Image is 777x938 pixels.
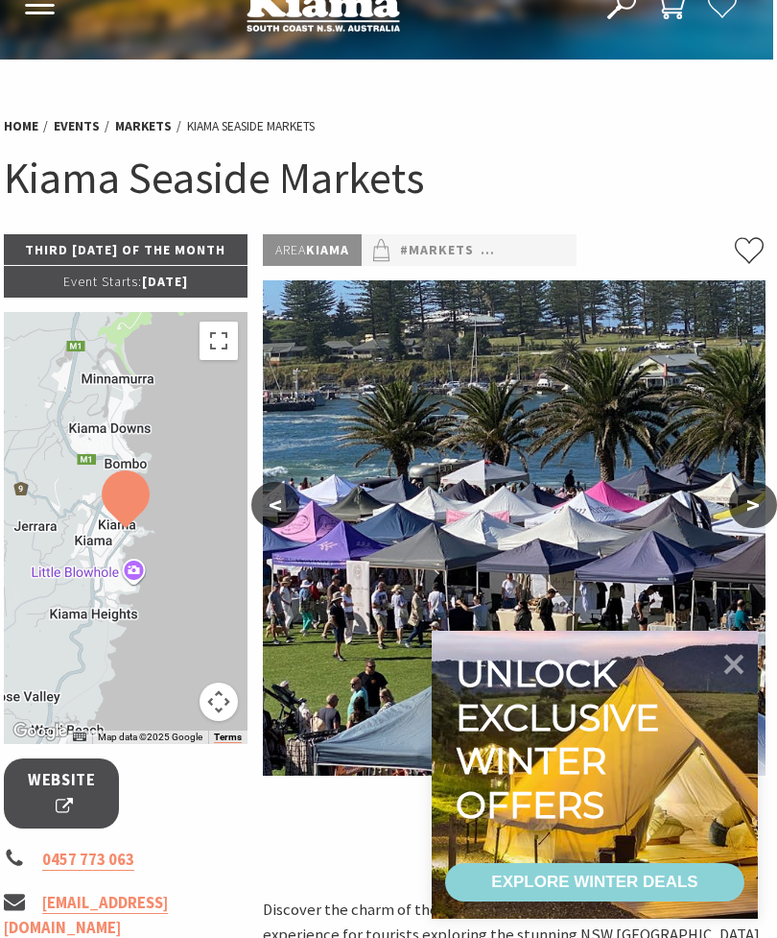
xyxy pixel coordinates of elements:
[400,239,474,261] a: #Markets
[187,116,315,136] li: Kiama Seaside Markets
[445,863,744,902] a: EXPLORE WINTER DEALS
[9,719,72,744] img: Google
[4,234,247,265] p: Third [DATE] of the Month
[4,758,119,829] a: Website
[42,850,134,871] a: 0457 773 063
[54,117,100,135] a: Events
[200,322,238,360] button: Toggle fullscreen view
[98,732,202,742] span: Map data ©2025 Google
[491,863,697,902] div: EXPLORE WINTER DEALS
[28,768,96,819] span: Website
[481,239,604,261] a: #Family Friendly
[275,241,306,258] span: Area
[4,117,38,135] a: Home
[251,482,299,528] button: <
[263,234,362,266] p: Kiama
[63,273,142,290] span: Event Starts:
[263,280,765,776] img: Kiama Seaside Market
[73,731,86,744] button: Keyboard shortcuts
[9,719,72,744] a: Click to see this area on Google Maps
[115,117,172,135] a: Markets
[729,482,777,528] button: >
[456,652,668,827] div: Unlock exclusive winter offers
[4,266,247,297] p: [DATE]
[4,149,765,205] h1: Kiama Seaside Markets
[200,683,238,721] button: Map camera controls
[214,732,242,743] a: Terms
